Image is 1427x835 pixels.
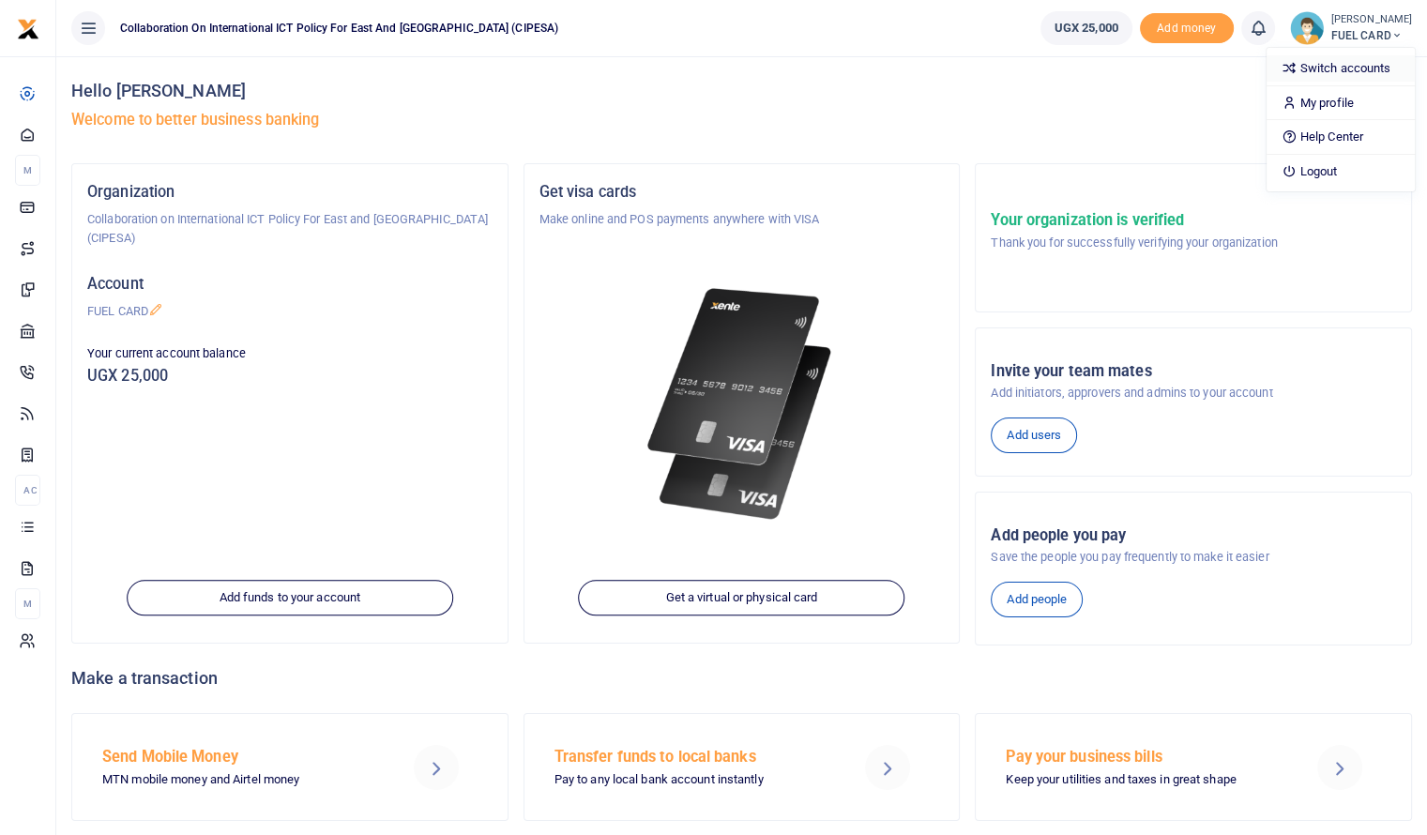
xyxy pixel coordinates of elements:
li: Wallet ballance [1033,11,1140,45]
li: Ac [15,475,40,506]
a: profile-user [PERSON_NAME] FUEL CARD [1290,11,1412,45]
span: FUEL CARD [1331,27,1412,44]
h5: Welcome to better business banking [71,111,1412,129]
h5: Get visa cards [539,183,945,202]
a: My profile [1267,90,1415,116]
p: Make online and POS payments anywhere with VISA [539,210,945,229]
li: M [15,155,40,186]
a: Get a virtual or physical card [579,581,905,616]
img: logo-small [17,18,39,40]
a: UGX 25,000 [1040,11,1132,45]
a: Add users [991,417,1077,453]
h5: UGX 25,000 [87,367,493,386]
p: FUEL CARD [87,302,493,321]
p: Keep your utilities and taxes in great shape [1006,770,1283,790]
p: Collaboration on International ICT Policy For East and [GEOGRAPHIC_DATA] (CIPESA) [87,210,493,249]
span: Add money [1140,13,1234,44]
p: Your current account balance [87,344,493,363]
h5: Add people you pay [991,526,1396,545]
a: Add people [991,582,1083,617]
h5: Invite your team mates [991,362,1396,381]
a: Help Center [1267,124,1415,150]
a: Add funds to your account [127,581,453,616]
small: [PERSON_NAME] [1331,12,1412,28]
p: Pay to any local bank account instantly [554,770,832,790]
h5: Pay your business bills [1006,748,1283,767]
h4: Hello [PERSON_NAME] [71,81,1412,101]
h4: Make a transaction [71,668,1412,689]
span: UGX 25,000 [1055,19,1118,38]
p: MTN mobile money and Airtel money [102,770,380,790]
h5: Organization [87,183,493,202]
p: Add initiators, approvers and admins to your account [991,384,1396,402]
a: Switch accounts [1267,55,1415,82]
h5: Account [87,275,493,294]
a: Pay your business bills Keep your utilities and taxes in great shape [975,713,1412,820]
span: Collaboration on International ICT Policy For East and [GEOGRAPHIC_DATA] (CIPESA) [113,20,566,37]
p: Thank you for successfully verifying your organization [991,234,1277,252]
li: Toup your wallet [1140,13,1234,44]
p: Save the people you pay frequently to make it easier [991,548,1396,567]
h5: Transfer funds to local banks [554,748,832,767]
a: Transfer funds to local banks Pay to any local bank account instantly [524,713,961,820]
li: M [15,588,40,619]
a: logo-small logo-large logo-large [17,21,39,35]
a: Send Mobile Money MTN mobile money and Airtel money [71,713,509,820]
h5: Send Mobile Money [102,748,380,767]
a: Add money [1140,20,1234,34]
h5: Your organization is verified [991,211,1277,230]
img: xente-_physical_cards.png [641,274,843,535]
img: profile-user [1290,11,1324,45]
a: Logout [1267,159,1415,185]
